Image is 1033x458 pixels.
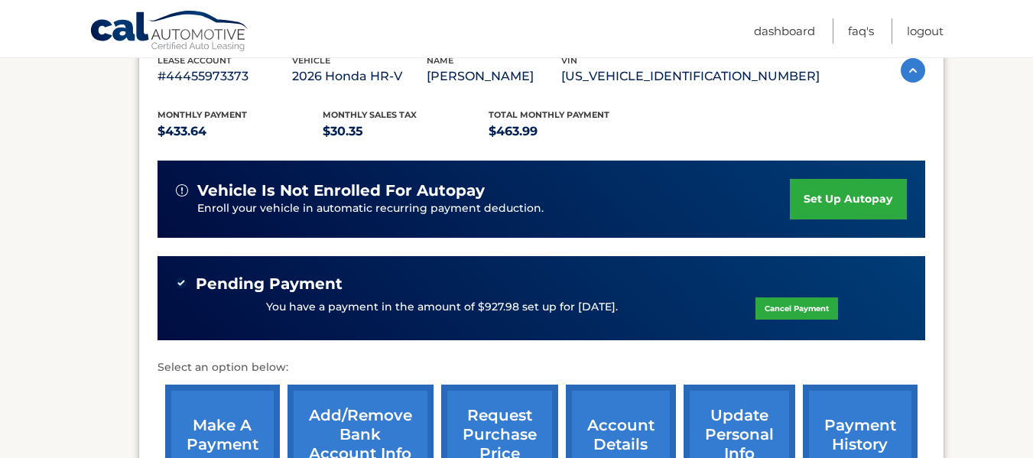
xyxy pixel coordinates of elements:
p: $463.99 [489,121,655,142]
p: Enroll your vehicle in automatic recurring payment deduction. [197,200,791,217]
a: Logout [907,18,944,44]
span: vehicle is not enrolled for autopay [197,181,485,200]
img: accordion-active.svg [901,58,925,83]
a: Cancel Payment [755,297,838,320]
img: check-green.svg [176,278,187,288]
span: name [427,55,453,66]
span: vehicle [292,55,330,66]
a: Dashboard [754,18,815,44]
a: Cal Automotive [89,10,250,54]
a: set up autopay [790,179,906,219]
p: [PERSON_NAME] [427,66,561,87]
p: $433.64 [158,121,323,142]
p: 2026 Honda HR-V [292,66,427,87]
p: Select an option below: [158,359,925,377]
span: lease account [158,55,232,66]
span: vin [561,55,577,66]
span: Pending Payment [196,274,343,294]
span: Monthly Payment [158,109,247,120]
p: You have a payment in the amount of $927.98 set up for [DATE]. [266,299,618,316]
p: $30.35 [323,121,489,142]
p: [US_VEHICLE_IDENTIFICATION_NUMBER] [561,66,820,87]
p: #44455973373 [158,66,292,87]
span: Monthly sales Tax [323,109,417,120]
a: FAQ's [848,18,874,44]
img: alert-white.svg [176,184,188,197]
span: Total Monthly Payment [489,109,609,120]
